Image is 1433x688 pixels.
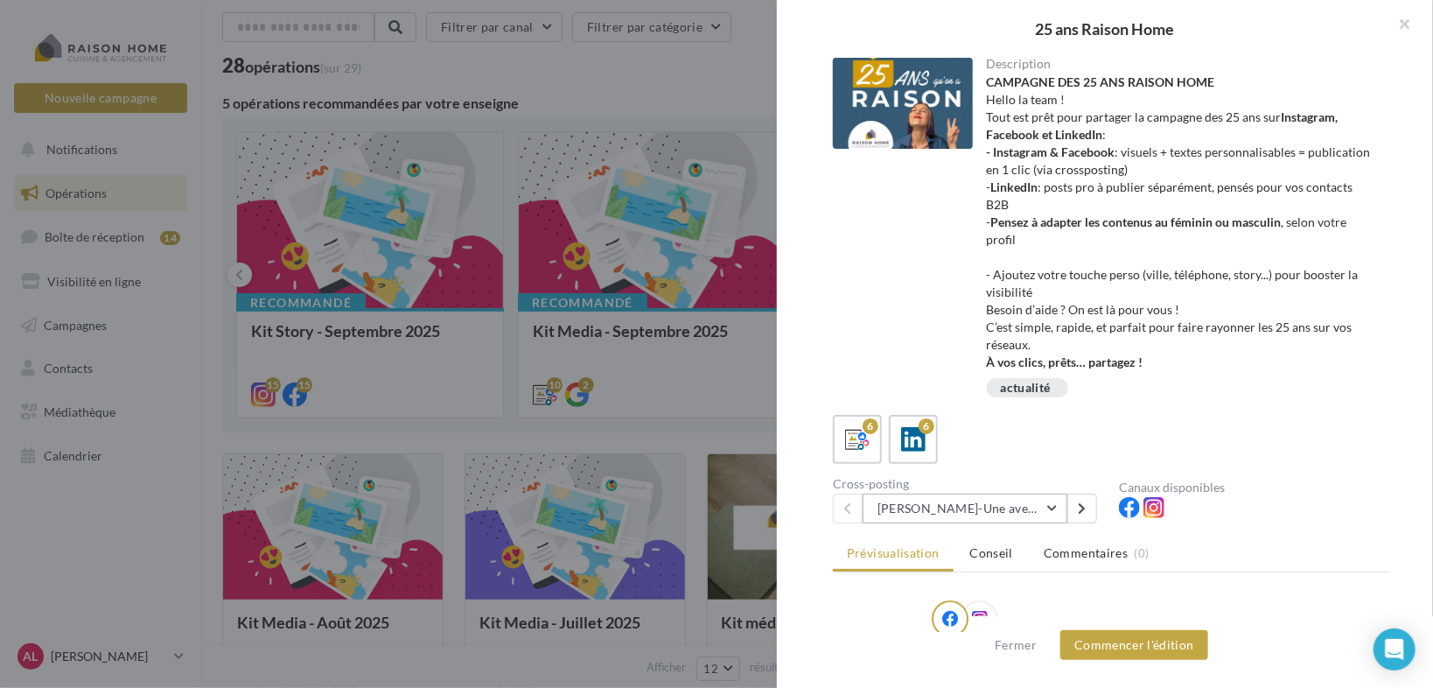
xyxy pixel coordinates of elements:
[987,355,1143,369] strong: À vos clics, prêts… partagez !
[991,214,1282,229] strong: Pensez à adapter les contenus au féminin ou masculin
[987,144,1115,159] strong: - Instagram & Facebook
[1135,546,1150,560] span: (0)
[987,74,1215,89] strong: CAMPAGNE DES 25 ANS RAISON HOME
[833,478,1105,490] div: Cross-posting
[1001,382,1051,395] div: actualité
[970,545,1013,560] span: Conseil
[863,418,878,434] div: 6
[919,418,934,434] div: 6
[1044,544,1128,562] span: Commentaires
[863,494,1067,523] button: [PERSON_NAME]-Une aventure humaine depuis 25 ans
[988,635,1044,656] button: Fermer
[1060,630,1208,660] button: Commencer l'édition
[987,74,1378,371] div: Hello la team ! Tout est prêt pour partager la campagne des 25 ans sur : : visuels + textes perso...
[991,179,1038,194] strong: LinkedIn
[805,21,1405,37] div: 25 ans Raison Home
[1374,628,1416,670] div: Open Intercom Messenger
[1119,481,1391,494] div: Canaux disponibles
[987,58,1378,70] div: Description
